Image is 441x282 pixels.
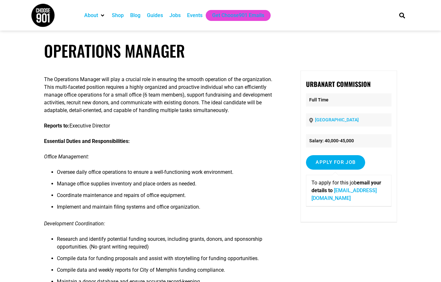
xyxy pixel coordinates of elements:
[44,123,69,129] strong: Reports to:
[44,122,283,130] p: Executive Director
[315,117,359,122] a: [GEOGRAPHIC_DATA]
[44,138,130,144] strong: Essential Duties and Responsibilities:
[187,12,203,19] a: Events
[44,154,89,160] em: Office Management:
[311,187,377,201] a: [EMAIL_ADDRESS][DOMAIN_NAME]
[311,179,386,202] p: To apply for this job
[81,10,109,21] div: About
[306,93,391,107] p: Full Time
[44,76,283,114] p: The Operations Manager will play a crucial role in ensuring the smooth operation of the organizat...
[306,155,365,170] input: Apply for job
[306,134,391,147] li: Salary: 40,000-45,000
[81,10,388,21] nav: Main nav
[57,266,283,278] li: Compile data and weekly reports for City of Memphis funding compliance.
[397,10,408,21] div: Search
[44,221,105,227] em: Development Coordination:
[57,168,283,180] li: Oversee daily office operations to ensure a well-functioning work environment.
[212,12,264,19] a: Get Choose901 Emails
[57,180,283,192] li: Manage office supplies inventory and place orders as needed.
[84,12,98,19] a: About
[169,12,181,19] a: Jobs
[57,203,283,215] li: Implement and maintain filing systems and office organization.
[130,12,140,19] a: Blog
[147,12,163,19] a: Guides
[57,235,283,255] li: Research and identify potential funding sources, including grants, donors, and sponsorship opport...
[44,41,397,60] h1: Operations Manager
[57,255,283,266] li: Compile data for funding proposals and assist with storytelling for funding opportunities.
[57,192,283,203] li: Coordinate maintenance and repairs of office equipment.
[112,12,124,19] a: Shop
[306,79,371,89] strong: UrbanArt Commission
